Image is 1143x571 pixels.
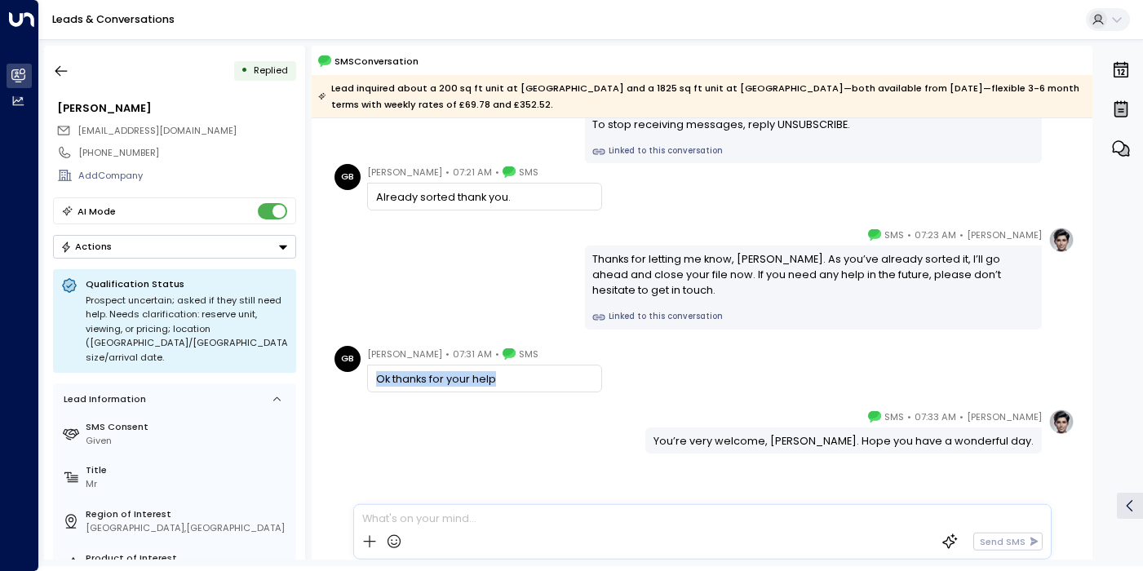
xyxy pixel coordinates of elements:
[59,392,146,406] div: Lead Information
[78,124,237,137] span: [EMAIL_ADDRESS][DOMAIN_NAME]
[376,371,594,387] div: Ok thanks for your help
[959,227,964,243] span: •
[1048,409,1074,435] img: profile-logo.png
[915,409,956,425] span: 07:33 AM
[367,164,442,180] span: [PERSON_NAME]
[907,227,911,243] span: •
[86,420,290,434] label: SMS Consent
[453,346,492,362] span: 07:31 AM
[241,59,248,82] div: •
[53,235,296,259] div: Button group with a nested menu
[254,64,288,77] span: Replied
[495,164,499,180] span: •
[653,433,1034,449] div: You’re very welcome, [PERSON_NAME]. Hope you have a wonderful day.
[86,463,290,477] label: Title
[334,54,419,69] span: SMS Conversation
[592,251,1034,299] div: Thanks for letting me know, [PERSON_NAME]. As you’ve already sorted it, I’ll go ahead and close y...
[86,551,290,565] label: Product of Interest
[86,507,290,521] label: Region of Interest
[519,164,538,180] span: SMS
[445,346,450,362] span: •
[86,277,288,290] p: Qualification Status
[57,100,295,116] div: [PERSON_NAME]
[78,124,237,138] span: Subsy1@gmail.com
[915,227,956,243] span: 07:23 AM
[453,164,492,180] span: 07:21 AM
[60,241,112,252] div: Actions
[318,80,1084,113] div: Lead inquired about a 200 sq ft unit at [GEOGRAPHIC_DATA] and a 1825 sq ft unit at [GEOGRAPHIC_DA...
[86,521,290,535] div: [GEOGRAPHIC_DATA],[GEOGRAPHIC_DATA]
[367,346,442,362] span: [PERSON_NAME]
[592,145,1034,158] a: Linked to this conversation
[907,409,911,425] span: •
[967,409,1042,425] span: [PERSON_NAME]
[495,346,499,362] span: •
[959,409,964,425] span: •
[592,311,1034,324] a: Linked to this conversation
[78,169,295,183] div: AddCompany
[967,227,1042,243] span: [PERSON_NAME]
[334,164,361,190] div: GB
[334,346,361,372] div: GB
[445,164,450,180] span: •
[519,346,538,362] span: SMS
[78,146,295,160] div: [PHONE_NUMBER]
[53,235,296,259] button: Actions
[376,189,594,205] div: Already sorted thank you.
[78,203,116,219] div: AI Mode
[52,12,175,26] a: Leads & Conversations
[884,227,904,243] span: SMS
[86,294,288,365] div: Prospect uncertain; asked if they still need help. Needs clarification: reserve unit, viewing, or...
[86,434,290,448] div: Given
[86,477,290,491] div: Mr
[884,409,904,425] span: SMS
[1048,227,1074,253] img: profile-logo.png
